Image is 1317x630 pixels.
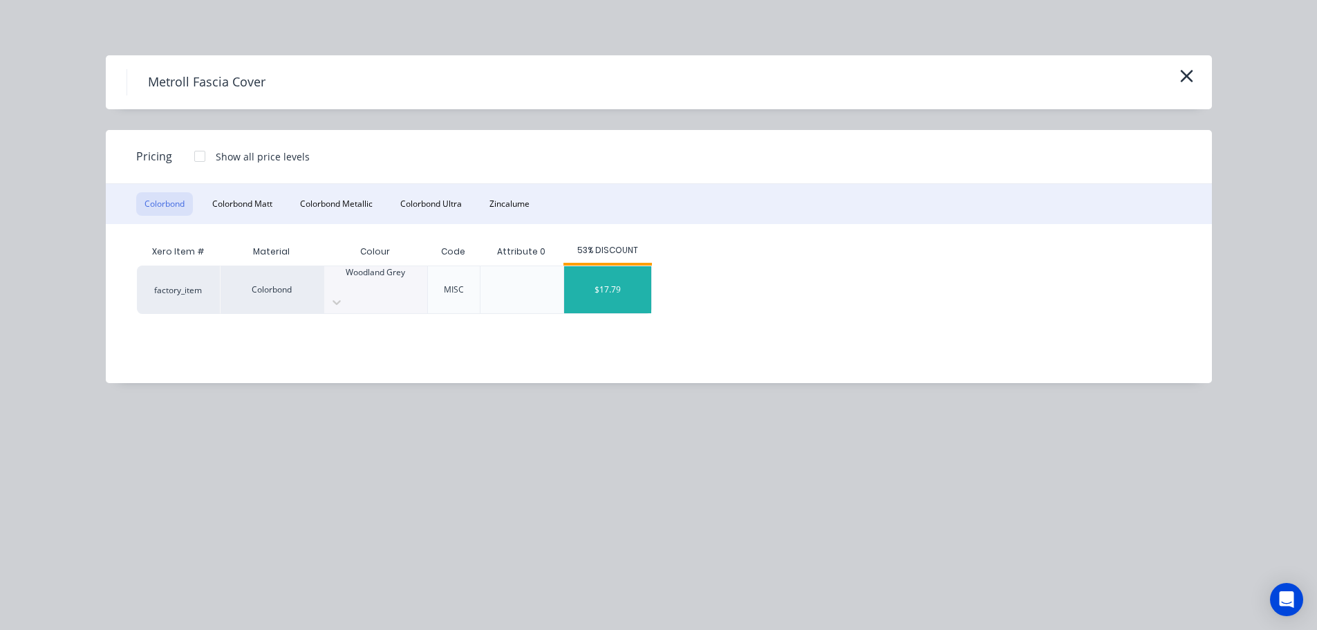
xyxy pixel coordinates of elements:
[216,149,310,164] div: Show all price levels
[136,148,172,165] span: Pricing
[392,192,470,216] button: Colorbond Ultra
[563,244,652,257] div: 53% DISCOUNT
[564,266,651,313] div: $17.79
[292,192,381,216] button: Colorbond Metallic
[324,238,427,266] div: Colour
[430,234,476,269] div: Code
[136,192,193,216] button: Colorbond
[137,266,220,314] div: factory_item
[127,69,286,95] h4: Metroll Fascia Cover
[481,192,538,216] button: Zincalume
[137,238,220,266] div: Xero Item #
[486,234,557,269] div: Attribute 0
[1270,583,1303,616] div: Open Intercom Messenger
[324,266,427,279] div: Woodland Grey
[204,192,281,216] button: Colorbond Matt
[220,238,324,266] div: Material
[444,284,464,296] div: MISC
[220,266,324,314] div: Colorbond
